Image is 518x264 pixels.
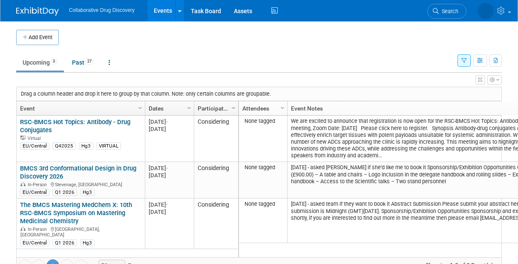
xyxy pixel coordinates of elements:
a: RSC-BMCS Hot Topics: Antibody - Drug Conjugates [20,118,130,134]
a: The BMCS Mastering MedChem X: 10th RSC-BMCS Symposium on Mastering Medicinal Chemistry [20,201,132,225]
a: Past27 [66,54,101,71]
span: Virtual [28,136,43,141]
span: Column Settings [186,105,193,111]
div: [GEOGRAPHIC_DATA], [GEOGRAPHIC_DATA] [20,225,141,238]
a: Column Settings [185,101,194,114]
img: In-Person Event [20,182,26,186]
span: Column Settings [279,105,286,111]
a: Column Settings [229,101,239,114]
div: EU/Central [20,142,49,149]
div: EU/Central [20,189,49,196]
div: None tagged [242,118,284,125]
div: [DATE] [149,208,190,216]
div: Hg3 [80,189,95,196]
div: Hg3 [80,239,95,246]
a: Upcoming3 [16,54,64,71]
td: Considering [194,199,238,249]
a: BMCS 3rd Conformational Design in Drug Discovery 2026 [20,165,136,180]
span: Column Settings [137,105,144,111]
span: In-Person [28,227,49,232]
img: In-Person Event [20,227,26,231]
a: Column Settings [136,101,145,114]
a: Search [427,4,466,19]
span: In-Person [28,182,49,187]
a: Participation [198,101,233,116]
span: - [166,202,168,208]
div: None tagged [242,201,284,207]
td: Considering [194,116,238,162]
div: None tagged [242,164,284,171]
span: Search [439,8,458,14]
span: 3 [50,58,58,65]
div: Drag a column header and drop it here to group by that column. Note: only certain columns are gro... [17,87,501,101]
span: - [166,119,168,125]
div: [DATE] [149,125,190,133]
div: Hg3 [79,142,93,149]
a: Dates [149,101,188,116]
td: Considering [194,162,238,199]
a: Event [20,101,139,116]
div: Stevenage, [GEOGRAPHIC_DATA] [20,181,141,188]
div: Q1 2026 [52,239,77,246]
span: - [166,165,168,171]
div: VIRTUAL [96,142,121,149]
span: Collaborative Drug Discovery [69,7,135,13]
div: [DATE] [149,201,190,208]
div: EU/Central [20,239,49,246]
a: Attendees [242,101,282,116]
div: Q1 2026 [52,189,77,196]
span: Column Settings [230,105,237,111]
img: Amanda Briggs [478,3,494,19]
div: [DATE] [149,165,190,172]
div: [DATE] [149,118,190,125]
button: Add Event [16,30,59,45]
img: Virtual Event [20,136,26,140]
div: [DATE] [149,172,190,179]
img: ExhibitDay [16,7,59,16]
a: Column Settings [278,101,288,114]
span: 27 [85,58,94,65]
div: Q42025 [52,142,76,149]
